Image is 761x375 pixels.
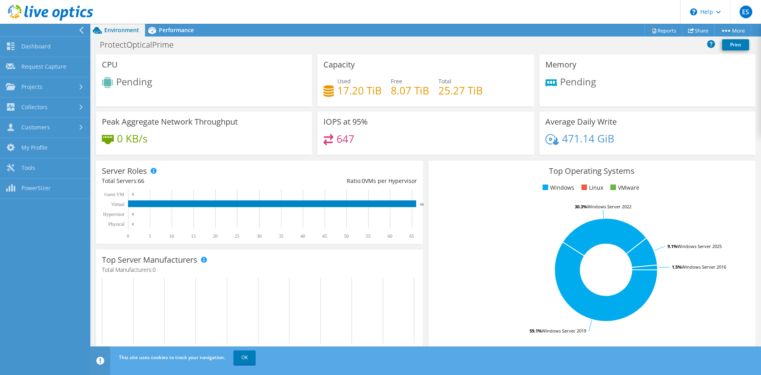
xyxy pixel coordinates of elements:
text: 60 [388,233,392,239]
div: Total Servers: [102,177,259,185]
tspan: Windows Server 2025 [677,243,722,249]
h3: Capacity [323,60,355,69]
h4: 0 KB/s [117,134,147,143]
a: Print [722,39,749,50]
span: Free [391,77,402,85]
span: Pending [116,75,152,88]
li: Linux [579,183,603,192]
text: 30 [257,233,262,239]
h3: Peak Aggregate Network Throughput [102,117,238,126]
text: 0 [132,192,134,196]
h3: Top Operating Systems [434,167,750,175]
text: 40 [300,233,305,239]
a: Reports [644,24,683,37]
span: Pending [560,75,596,88]
text: Hypervisor [103,212,124,217]
a: More [714,24,751,37]
tspan: 9.1% [667,243,677,249]
h4: 25.27 TiB [438,86,483,95]
h1: ProtectOpticalPrime [96,40,186,49]
a: Share [682,24,715,37]
text: Virtual [111,202,125,207]
h4: 647 [337,135,354,143]
span: 66 [138,177,144,185]
span: Total [438,77,451,85]
text: 20 [213,233,218,239]
tspan: Windows Server 2022 [587,204,631,210]
text: Physical [108,221,124,227]
text: 55 [366,233,371,239]
a: OK [233,350,256,365]
h3: IOPS at 95% [323,117,368,126]
text: 15 [191,233,196,239]
span: This site uses cookies to track your navigation. [119,354,225,361]
h3: Server Roles [102,167,147,175]
tspan: 30.3% [575,204,587,210]
text: 66 [420,202,424,206]
text: 0 [127,233,129,239]
text: 5 [149,233,151,239]
div: Ratio: VMs per Hypervisor [259,177,417,185]
h4: 17.20 TiB [337,86,382,95]
h3: Average Daily Write [545,117,617,126]
h3: Top Server Manufacturers [102,256,197,264]
text: Guest VM [104,192,124,197]
h4: 8.07 TiB [391,86,429,95]
text: 25 [235,233,239,239]
text: 65 [409,233,414,239]
svg: \n [690,8,697,15]
text: 50 [344,233,349,239]
span: 0 [362,177,365,185]
li: VMware [608,183,639,192]
tspan: Windows Server 2016 [682,264,726,270]
span: Used [337,77,351,85]
span: Environment [104,26,139,34]
span: 0 [153,266,156,273]
text: 10 [169,233,174,239]
span: ES [740,6,752,18]
h3: Memory [545,60,576,69]
text: 0 [132,222,134,226]
text: 35 [279,233,283,239]
tspan: 1.5% [672,264,682,270]
h4: Total Manufacturers: [102,265,417,274]
tspan: Windows Server 2019 [542,328,586,334]
text: 0 [132,212,134,216]
text: 45 [322,233,327,239]
span: Performance [159,26,194,34]
tspan: 59.1% [530,328,542,334]
h4: 471.14 GiB [562,134,614,143]
h3: CPU [102,60,118,69]
li: Windows [541,183,574,192]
